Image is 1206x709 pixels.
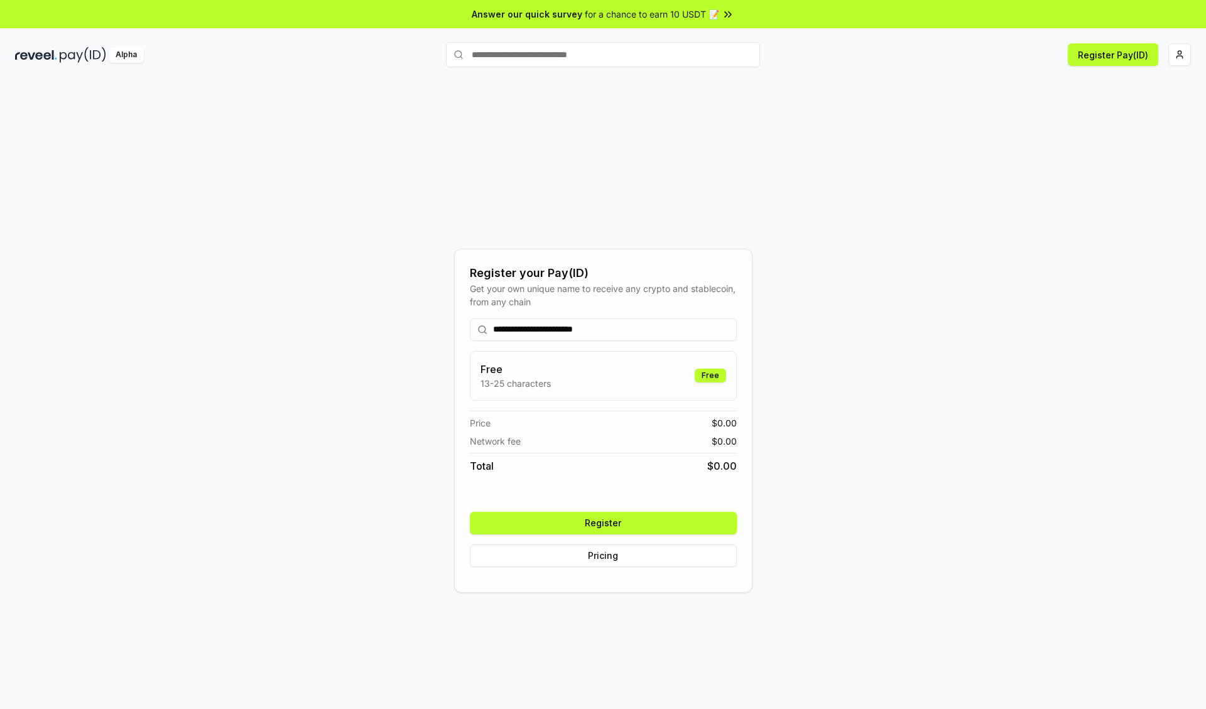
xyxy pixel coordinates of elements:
[712,416,737,430] span: $ 0.00
[481,362,551,377] h3: Free
[472,8,582,21] span: Answer our quick survey
[585,8,719,21] span: for a chance to earn 10 USDT 📝
[470,264,737,282] div: Register your Pay(ID)
[60,47,106,63] img: pay_id
[1068,43,1158,66] button: Register Pay(ID)
[470,458,494,474] span: Total
[470,282,737,308] div: Get your own unique name to receive any crypto and stablecoin, from any chain
[470,416,491,430] span: Price
[707,458,737,474] span: $ 0.00
[470,435,521,448] span: Network fee
[15,47,57,63] img: reveel_dark
[109,47,144,63] div: Alpha
[695,369,726,382] div: Free
[470,544,737,567] button: Pricing
[481,377,551,390] p: 13-25 characters
[712,435,737,448] span: $ 0.00
[470,512,737,534] button: Register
